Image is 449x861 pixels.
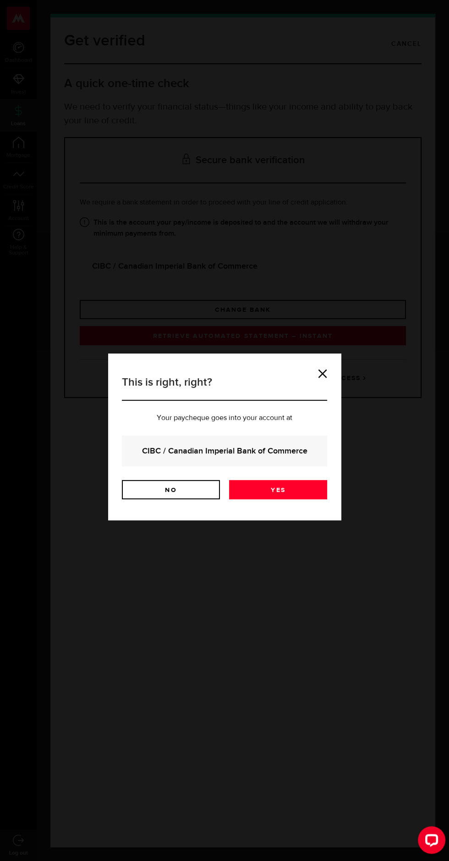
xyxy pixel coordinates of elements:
strong: CIBC / Canadian Imperial Bank of Commerce [134,445,315,457]
iframe: LiveChat chat widget [411,822,449,861]
h3: This is right, right? [122,374,327,401]
a: Yes [229,480,327,499]
a: No [122,480,220,499]
p: Your paycheque goes into your account at [122,414,327,422]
